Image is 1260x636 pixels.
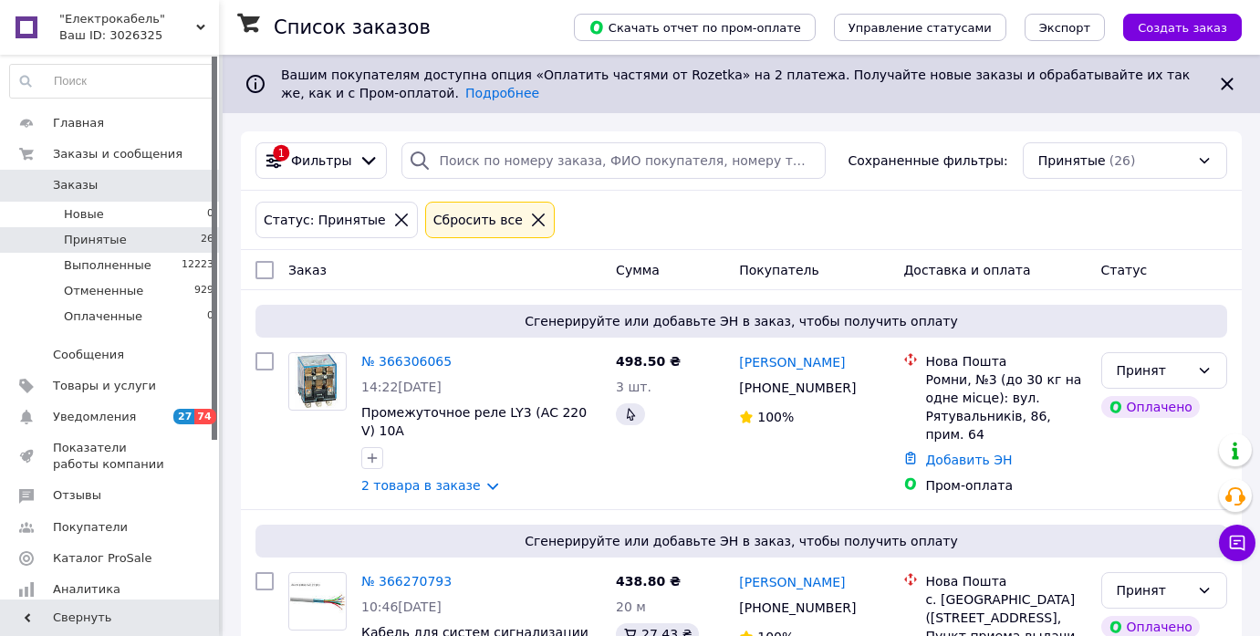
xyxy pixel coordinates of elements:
span: Статус [1101,263,1148,277]
span: Доставка и оплата [903,263,1030,277]
span: 20 м [616,600,646,614]
span: Отзывы [53,487,101,504]
a: 2 товара в заказе [361,478,481,493]
a: Подробнее [465,86,539,100]
a: № 366306065 [361,354,452,369]
input: Поиск [10,65,214,98]
a: Промежуточное реле LY3 (АС 220 V) 10А [361,405,587,438]
span: Новые [64,206,104,223]
div: Пром-оплата [925,476,1086,495]
img: Фото товару [289,578,346,626]
span: 929 [194,283,213,299]
button: Скачать отчет по пром-оплате [574,14,816,41]
span: Сумма [616,263,660,277]
span: Сгенерируйте или добавьте ЭН в заказ, чтобы получить оплату [263,312,1220,330]
div: Принят [1117,360,1190,381]
div: Сбросить все [430,210,526,230]
span: Аналитика [53,581,120,598]
span: Заказы [53,177,98,193]
span: Товары и услуги [53,378,156,394]
a: Создать заказ [1105,19,1242,34]
span: 0 [207,206,213,223]
span: 14:22[DATE] [361,380,442,394]
span: Фильтры [291,151,351,170]
span: Сгенерируйте или добавьте ЭН в заказ, чтобы получить оплату [263,532,1220,550]
span: 10:46[DATE] [361,600,442,614]
span: Скачать отчет по пром-оплате [588,19,801,36]
h1: Список заказов [274,16,431,38]
button: Чат с покупателем [1219,525,1255,561]
div: Нова Пошта [925,352,1086,370]
div: [PHONE_NUMBER] [735,595,859,620]
div: Оплачено [1101,396,1200,418]
span: Показатели работы компании [53,440,169,473]
input: Поиск по номеру заказа, ФИО покупателя, номеру телефона, Email, номеру накладной [401,142,825,179]
span: 74 [194,409,215,424]
button: Создать заказ [1123,14,1242,41]
span: "Електрокабель" [59,11,196,27]
span: 12223 [182,257,213,274]
a: Фото товару [288,352,347,411]
div: Принят [1117,580,1190,600]
span: 0 [207,308,213,325]
span: Сообщения [53,347,124,363]
span: 3 шт. [616,380,651,394]
span: Сохраненные фильтры: [848,151,1007,170]
span: Уведомления [53,409,136,425]
div: Ромни, №3 (до 30 кг на одне місце): вул. Рятувальників, 86, прим. 64 [925,370,1086,443]
button: Управление статусами [834,14,1006,41]
span: 438.80 ₴ [616,574,681,589]
span: Вашим покупателям доступна опция «Оплатить частями от Rozetka» на 2 платежа. Получайте новые зака... [281,68,1190,100]
span: Покупатель [739,263,819,277]
span: 498.50 ₴ [616,354,681,369]
img: Фото товару [295,353,341,410]
div: Ваш ID: 3026325 [59,27,219,44]
span: Выполненные [64,257,151,274]
span: Принятые [1038,151,1106,170]
span: 27 [173,409,194,424]
div: [PHONE_NUMBER] [735,375,859,401]
a: Фото товару [288,572,347,631]
a: Добавить ЭН [925,453,1012,467]
span: 26 [201,232,213,248]
span: Покупатели [53,519,128,536]
span: 100% [757,410,794,424]
div: Нова Пошта [925,572,1086,590]
span: Оплаченные [64,308,142,325]
span: Заказы и сообщения [53,146,182,162]
span: (26) [1109,153,1136,168]
button: Экспорт [1025,14,1105,41]
span: Экспорт [1039,21,1090,35]
span: Отмененные [64,283,143,299]
a: № 366270793 [361,574,452,589]
a: [PERSON_NAME] [739,573,845,591]
span: Каталог ProSale [53,550,151,567]
span: Создать заказ [1138,21,1227,35]
a: [PERSON_NAME] [739,353,845,371]
span: Заказ [288,263,327,277]
div: Статус: Принятые [260,210,390,230]
span: Принятые [64,232,127,248]
span: Главная [53,115,104,131]
span: Управление статусами [849,21,992,35]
